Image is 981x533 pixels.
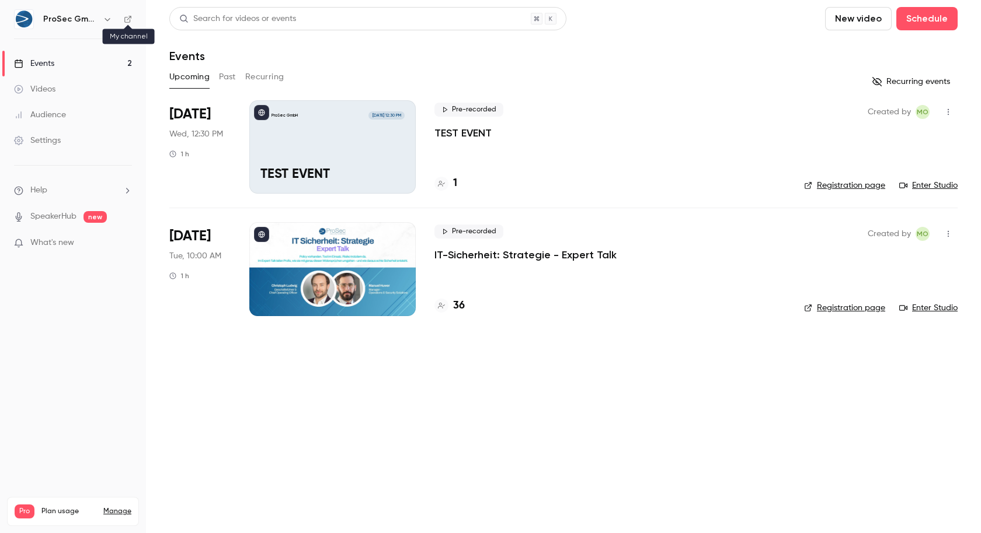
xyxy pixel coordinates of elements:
h4: 36 [453,298,465,314]
h6: ProSec GmbH [43,13,98,25]
span: Plan usage [41,507,96,516]
div: Videos [14,83,55,95]
span: [DATE] [169,105,211,124]
span: MD Operative [916,227,930,241]
a: Registration page [804,302,885,314]
div: Sep 23 Tue, 10:00 AM (Europe/Berlin) [169,222,231,315]
button: Schedule [896,7,958,30]
button: Recurring [245,68,284,86]
li: help-dropdown-opener [14,184,132,197]
p: TEST EVENT [260,167,405,183]
a: Manage [103,507,131,516]
span: Wed, 12:30 PM [169,128,223,140]
span: new [84,211,107,223]
div: Audience [14,109,66,121]
span: Help [30,184,47,197]
div: Settings [14,135,61,146]
button: Upcoming [169,68,210,86]
a: Registration page [804,180,885,191]
div: Events [14,58,54,69]
h1: Events [169,49,205,63]
span: MD Operative [916,105,930,119]
div: Sep 17 Wed, 12:30 PM (Europe/Berlin) [169,100,231,194]
div: Search for videos or events [179,13,296,25]
span: Pro [15,504,34,518]
a: IT-Sicherheit: Strategie - Expert Talk [434,248,617,262]
h4: 1 [453,176,457,191]
span: Pre-recorded [434,103,503,117]
button: Recurring events [867,72,958,91]
img: ProSec GmbH [15,10,33,29]
span: Created by [868,105,911,119]
div: 1 h [169,271,189,280]
a: Enter Studio [899,180,958,191]
button: New video [825,7,892,30]
div: 1 h [169,149,189,159]
span: Pre-recorded [434,225,503,239]
span: [DATE] [169,227,211,246]
a: TEST EVENTProSec GmbH[DATE] 12:30 PMTEST EVENT [249,100,416,194]
span: MO [917,105,928,119]
a: Enter Studio [899,302,958,314]
span: Created by [868,227,911,241]
a: 36 [434,298,465,314]
span: Tue, 10:00 AM [169,250,221,262]
iframe: Noticeable Trigger [118,238,132,248]
a: 1 [434,176,457,191]
a: SpeakerHub [30,211,76,223]
span: [DATE] 12:30 PM [368,111,404,120]
span: MO [917,227,928,241]
button: Past [219,68,236,86]
p: ProSec GmbH [272,113,298,118]
a: TEST EVENT [434,126,492,140]
span: What's new [30,237,74,249]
